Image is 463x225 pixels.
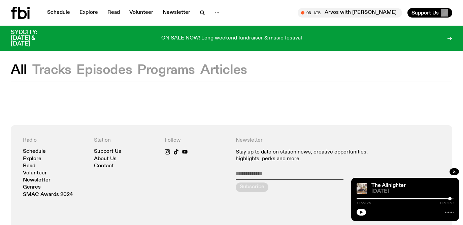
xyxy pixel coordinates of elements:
[298,8,402,18] button: On AirArvos with [PERSON_NAME]
[23,164,35,169] a: Read
[357,183,367,194] img: Jasper Craig Adams holds a vintage camera to his eye, obscuring his face. He is wearing a grey ju...
[94,137,157,144] h4: Station
[43,8,74,18] a: Schedule
[236,137,369,144] h4: Newsletter
[11,30,54,47] h3: SYDCITY: [DATE] & [DATE]
[94,157,117,162] a: About Us
[236,149,369,162] p: Stay up to date on station news, creative opportunities, highlights, perks and more.
[165,137,228,144] h4: Follow
[411,10,439,16] span: Support Us
[23,157,41,162] a: Explore
[23,171,47,176] a: Volunteer
[23,137,86,144] h4: Radio
[159,8,194,18] a: Newsletter
[371,189,454,194] span: [DATE]
[94,164,114,169] a: Contact
[103,8,124,18] a: Read
[236,182,268,192] button: Subscribe
[137,64,195,76] button: Programs
[407,8,452,18] button: Support Us
[357,201,371,205] span: 1:55:26
[94,149,121,154] a: Support Us
[11,64,27,76] button: All
[23,149,46,154] a: Schedule
[76,64,132,76] button: Episodes
[75,8,102,18] a: Explore
[125,8,157,18] a: Volunteer
[23,192,73,197] a: SMAC Awards 2024
[23,178,51,183] a: Newsletter
[23,185,41,190] a: Genres
[32,64,71,76] button: Tracks
[200,64,247,76] button: Articles
[371,183,406,188] a: The Allnighter
[439,201,454,205] span: 1:59:59
[161,35,302,41] p: ON SALE NOW! Long weekend fundraiser & music festival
